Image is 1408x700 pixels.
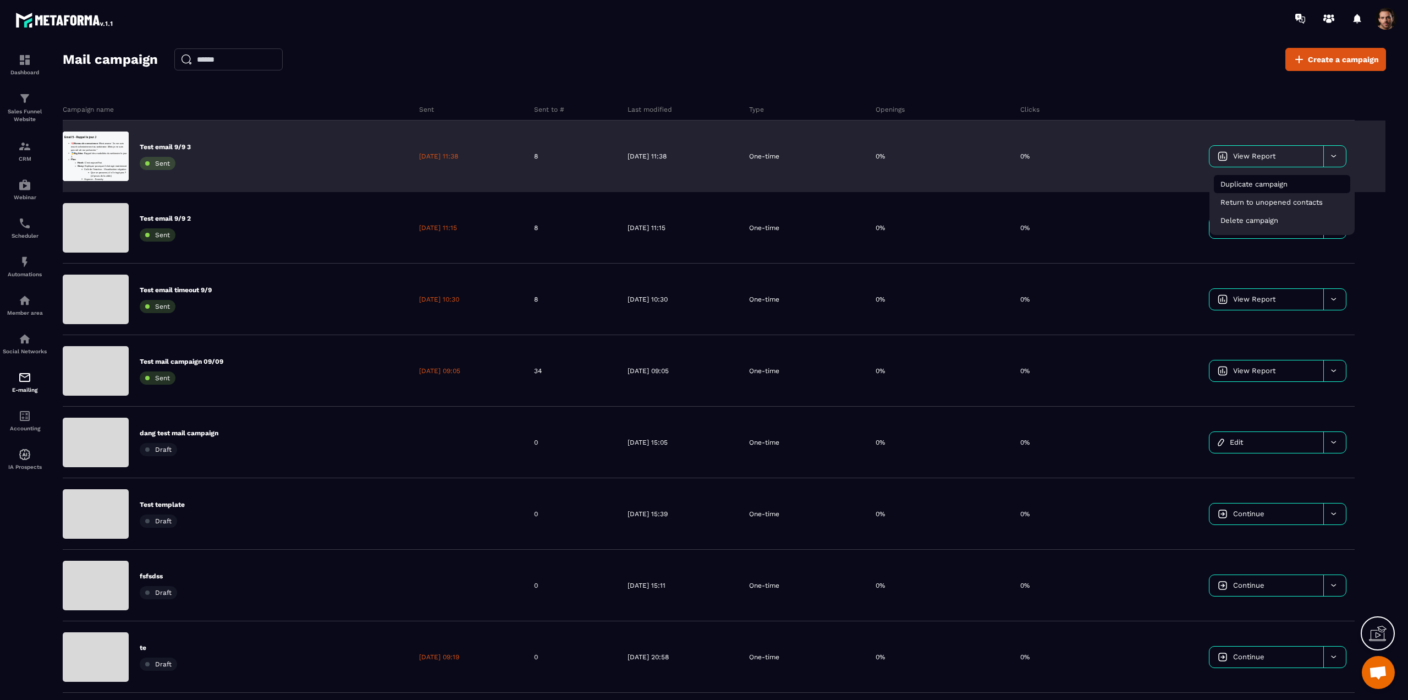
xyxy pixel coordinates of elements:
[63,48,158,70] h2: Mail campaign
[749,581,779,590] p: One-time
[876,152,885,161] p: 0%
[1218,439,1224,446] img: icon
[1218,652,1228,662] img: icon
[1020,438,1030,447] p: 0%
[3,156,47,162] p: CRM
[1020,367,1030,375] p: 0%
[534,581,538,590] p: 0
[3,69,47,75] p: Dashboard
[1209,289,1323,310] a: View Report
[3,247,47,286] a: automationsautomationsAutomations
[140,357,223,366] p: Test mail campaign 09/09
[18,371,31,384] img: email
[71,121,215,153] li: Coût de l’inaction - Visualisation négative
[419,223,457,232] p: [DATE] 11:15
[1233,367,1275,375] span: View Report
[534,152,538,161] p: 8
[3,170,47,209] a: automationsautomationsWebinar
[18,92,31,105] img: formation
[876,367,885,375] p: 0%
[749,105,764,114] p: Type
[1220,198,1323,206] span: Return to unopened contacts
[3,84,47,132] a: formationformationSales Funnel Website
[1020,581,1030,590] p: 0%
[155,303,170,310] span: Sent
[1233,653,1264,661] span: Continue
[1218,509,1228,519] img: icon
[3,348,47,354] p: Social Networks
[534,105,564,114] p: Sent to #
[155,374,170,382] span: Sent
[3,45,47,84] a: formationformationDashboard
[1020,105,1039,114] p: Clicks
[3,387,47,393] p: E-mailing
[628,510,668,518] p: [DATE] 15:39
[50,111,69,119] strong: Story
[3,194,47,200] p: Webinar
[876,653,885,661] p: 0%
[534,223,538,232] p: 8
[18,448,31,461] img: automations
[749,510,779,518] p: One-time
[3,132,47,170] a: formationformationCRM
[50,110,215,229] li: : Expliquer pourquoi il doit agir maintenant
[155,231,170,239] span: Sent
[140,214,191,223] p: Test email 9/9 2
[749,295,779,304] p: One-time
[1020,510,1030,518] p: 0%
[50,99,215,110] li: : C’est aujourd’hui.
[628,653,669,661] p: [DATE] 20:58
[18,217,31,230] img: scheduler
[1233,510,1264,518] span: Continue
[155,660,172,668] span: Draft
[628,438,668,447] p: [DATE] 15:05
[876,105,905,114] p: Openings
[749,367,779,375] p: One-time
[534,653,538,661] p: 0
[3,324,47,363] a: social-networksocial-networkSocial Networks
[1218,151,1228,161] img: icon
[1233,152,1275,160] span: View Report
[534,510,538,518] p: 0
[534,438,538,447] p: 0
[18,178,31,192] img: automations
[37,35,117,43] strong: Niveau de conscience
[419,105,434,114] p: Sent
[628,295,668,304] p: [DATE] 10:30
[28,67,215,88] li: 🥇 : Rappel des modalités du webinaire le jour J.
[28,34,215,67] li: 🧠 : Most-aware “
[1218,366,1228,376] img: icon
[628,105,672,114] p: Last modified
[140,572,177,581] p: fsfsdss
[155,589,172,597] span: Draft
[1209,647,1323,668] a: Continue
[1218,581,1228,590] img: icon
[1362,656,1395,689] div: Mở cuộc trò chuyện
[749,152,779,161] p: One-time
[534,295,538,304] p: 8
[876,295,885,304] p: 0%
[628,581,665,590] p: [DATE] 15:11
[3,233,47,239] p: Scheduler
[419,653,459,661] p: [DATE] 09:19
[1218,294,1228,304] img: icon
[1220,180,1288,188] span: Duplicate campaign
[1233,295,1275,303] span: View Report
[876,510,885,518] p: 0%
[1209,504,1323,524] a: Continue
[1233,581,1264,589] span: Continue
[3,464,47,470] p: IA Prospects
[5,14,215,25] h3: Email 5 - Rappel le jour J
[155,517,172,525] span: Draft
[1308,54,1379,65] span: Create a campaign
[534,367,542,375] p: 34
[140,429,218,437] p: dang test mail campaign
[18,255,31,269] img: automations
[18,140,31,153] img: formation
[18,409,31,423] img: accountant
[18,332,31,346] img: social-network
[628,152,667,161] p: [DATE] 11:38
[140,500,185,509] p: Test template
[749,653,779,661] p: One-time
[749,438,779,447] p: One-time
